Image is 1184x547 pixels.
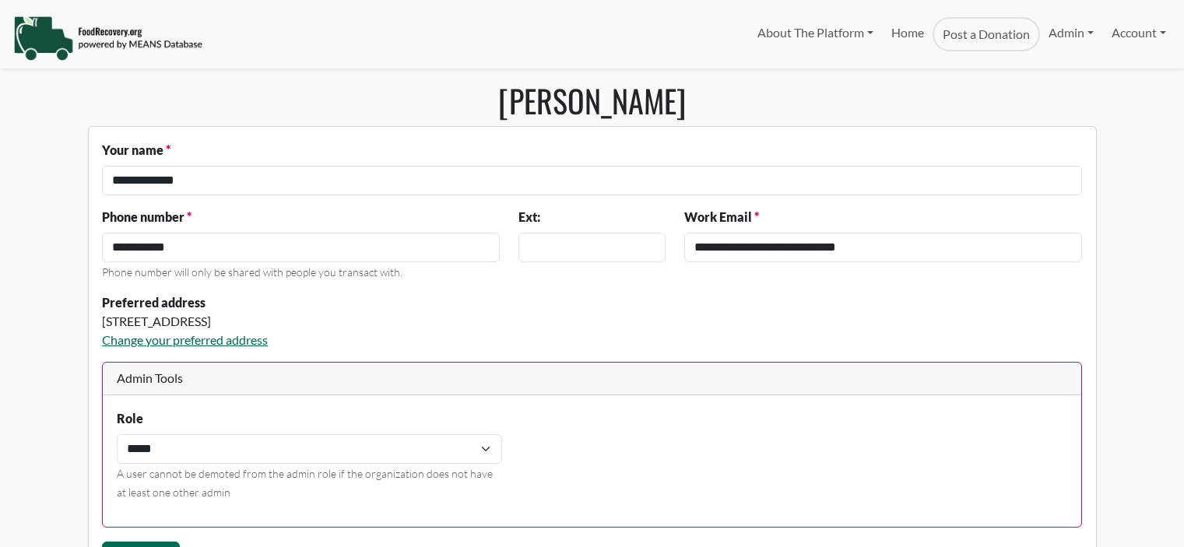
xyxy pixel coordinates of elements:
h1: [PERSON_NAME] [88,82,1097,119]
a: Change your preferred address [102,332,268,347]
label: Role [117,409,143,428]
a: Admin [1040,17,1102,48]
a: Account [1103,17,1175,48]
a: Post a Donation [933,17,1040,51]
div: Admin Tools [103,363,1081,396]
label: Phone number [102,208,191,226]
small: A user cannot be demoted from the admin role if the organization does not have at least one other... [117,467,493,499]
label: Your name [102,141,170,160]
small: Phone number will only be shared with people you transact with. [102,265,402,279]
div: [STREET_ADDRESS] [102,312,666,331]
img: NavigationLogo_FoodRecovery-91c16205cd0af1ed486a0f1a7774a6544ea792ac00100771e7dd3ec7c0e58e41.png [13,15,202,61]
label: Work Email [684,208,759,226]
a: About The Platform [749,17,882,48]
label: Ext: [518,208,540,226]
strong: Preferred address [102,295,206,310]
a: Home [882,17,932,51]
